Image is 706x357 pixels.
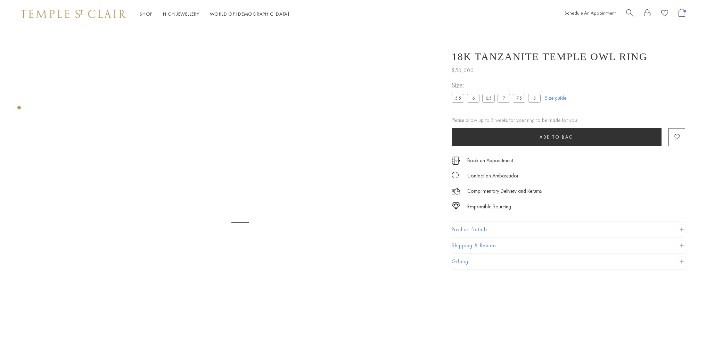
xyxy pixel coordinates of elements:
[452,157,460,165] img: icon_appointment.svg
[679,9,685,19] a: Open Shopping Bag
[467,172,518,180] div: Contact an Ambassador
[467,157,513,164] a: Book an Appointment
[452,187,460,196] img: icon_delivery.svg
[452,116,685,125] div: Please allow up to 3 weeks for your ring to be made for you.
[528,94,541,102] label: 8
[565,10,616,16] a: Schedule An Appointment
[452,80,543,91] span: Size:
[661,9,668,19] a: View Wishlist
[452,51,647,63] h1: 18K Tanzanite Temple Owl Ring
[452,94,464,102] label: 5.5
[163,11,199,17] a: High JewelleryHigh Jewellery
[626,9,633,19] a: Search
[452,222,685,238] button: Product Details
[467,202,511,211] div: Responsible Sourcing
[545,94,566,101] a: Size guide
[452,128,662,146] button: Add to bag
[17,104,21,115] div: Product gallery navigation
[210,11,289,17] a: World of [DEMOGRAPHIC_DATA]World of [DEMOGRAPHIC_DATA]
[498,94,510,102] label: 7
[452,202,460,209] img: icon_sourcing.svg
[540,134,574,140] span: Add to bag
[452,254,685,269] button: Gifting
[452,66,474,75] span: $50,000
[513,94,525,102] label: 7.5
[482,94,495,102] label: 6.5
[140,10,289,18] nav: Main navigation
[21,10,126,18] img: Temple St. Clair
[467,94,479,102] label: 6
[140,11,153,17] a: ShopShop
[452,172,459,178] img: MessageIcon-01_2.svg
[452,238,685,254] button: Shipping & Returns
[467,187,542,196] p: Complimentary Delivery and Returns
